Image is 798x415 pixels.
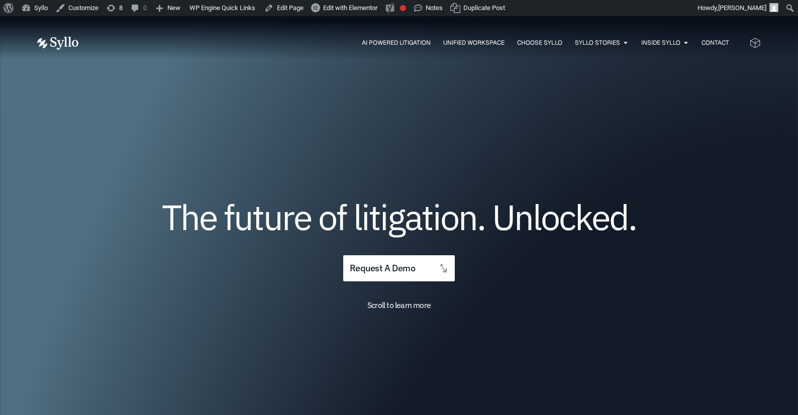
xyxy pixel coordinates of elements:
span: request a demo [350,264,415,273]
a: Syllo Stories [575,38,620,47]
nav: Menu [98,38,729,48]
a: AI Powered Litigation [362,38,431,47]
div: Focus keyphrase not set [400,5,406,11]
span: Edit with Elementor [323,4,377,12]
img: Vector [37,37,78,50]
span: Scroll to learn more [367,300,431,310]
a: Contact [702,38,729,47]
a: Choose Syllo [517,38,562,47]
a: Unified Workspace [443,38,505,47]
a: Inside Syllo [641,38,680,47]
span: [PERSON_NAME] [718,4,766,12]
h1: The future of litigation. Unlocked. [97,200,701,234]
div: Menu Toggle [98,38,729,48]
a: request a demo [343,255,455,282]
